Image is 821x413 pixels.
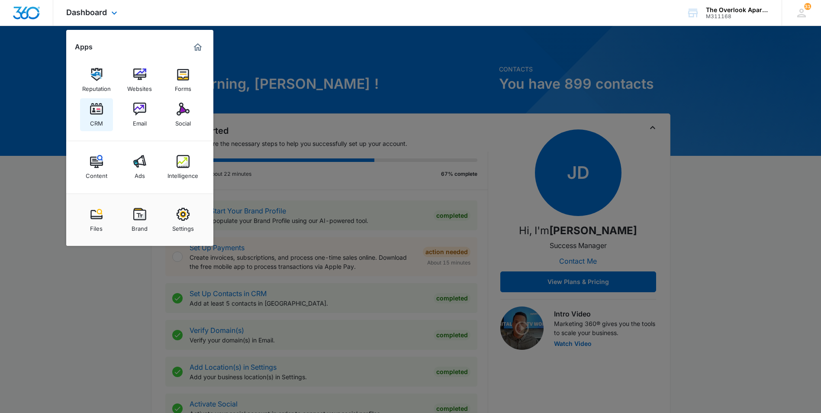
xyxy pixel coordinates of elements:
a: Reputation [80,64,113,97]
a: Email [123,98,156,131]
a: Ads [123,151,156,184]
a: Websites [123,64,156,97]
div: Email [133,116,147,127]
div: Intelligence [167,168,198,179]
div: Websites [127,81,152,92]
div: Brand [132,221,148,232]
a: Forms [167,64,200,97]
span: 31 [804,3,811,10]
span: Dashboard [66,8,107,17]
a: Brand [123,203,156,236]
div: Ads [135,168,145,179]
div: CRM [90,116,103,127]
div: Settings [172,221,194,232]
a: Content [80,151,113,184]
a: Marketing 360® Dashboard [191,40,205,54]
a: Intelligence [167,151,200,184]
a: Settings [167,203,200,236]
div: notifications count [804,3,811,10]
div: Content [86,168,107,179]
h2: Apps [75,43,93,51]
div: account id [706,13,769,19]
div: Files [90,221,103,232]
div: Social [175,116,191,127]
a: Files [80,203,113,236]
a: CRM [80,98,113,131]
a: Social [167,98,200,131]
div: Forms [175,81,191,92]
div: account name [706,6,769,13]
div: Reputation [82,81,111,92]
